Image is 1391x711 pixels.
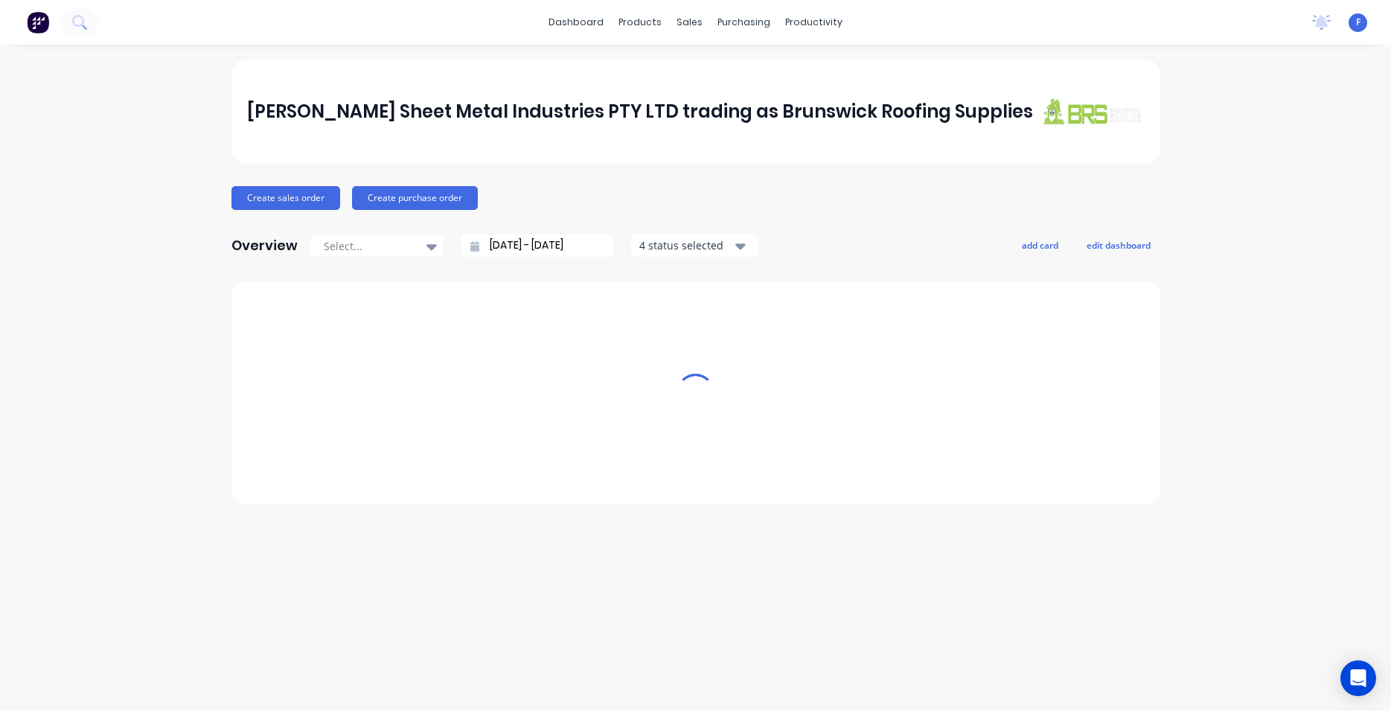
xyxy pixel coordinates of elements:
[1340,660,1376,696] div: Open Intercom Messenger
[1077,235,1160,255] button: edit dashboard
[247,97,1033,127] div: [PERSON_NAME] Sheet Metal Industries PTY LTD trading as Brunswick Roofing Supplies
[639,237,733,253] div: 4 status selected
[631,235,758,257] button: 4 status selected
[541,11,611,34] a: dashboard
[710,11,778,34] div: purchasing
[352,186,478,210] button: Create purchase order
[1356,16,1360,29] span: F
[1040,98,1144,125] img: J A Sheet Metal Industries PTY LTD trading as Brunswick Roofing Supplies
[1012,235,1068,255] button: add card
[611,11,669,34] div: products
[231,231,298,261] div: Overview
[669,11,710,34] div: sales
[27,11,49,34] img: Factory
[231,186,340,210] button: Create sales order
[778,11,850,34] div: productivity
